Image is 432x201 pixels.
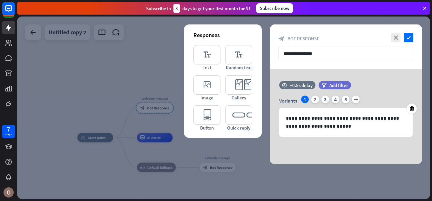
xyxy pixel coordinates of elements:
[332,96,339,103] div: 4
[301,96,309,103] div: 1
[5,132,12,137] div: days
[321,96,329,103] div: 3
[146,4,251,13] div: Subscribe in days to get your first month for $1
[7,126,10,132] div: 7
[282,83,287,87] i: time
[256,3,293,13] div: Subscribe now
[279,97,297,104] span: Variants
[311,96,319,103] div: 2
[2,125,15,138] a: 7 days
[290,82,313,88] div: +0.5s delay
[404,33,413,42] i: check
[173,4,180,13] div: 3
[391,33,401,42] i: close
[5,3,24,22] button: Open LiveChat chat widget
[321,83,327,88] i: filter
[342,96,349,103] div: 5
[287,36,319,42] span: Bot Response
[352,96,360,103] i: plus
[329,82,348,88] span: Add filter
[279,36,284,42] i: block_bot_response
